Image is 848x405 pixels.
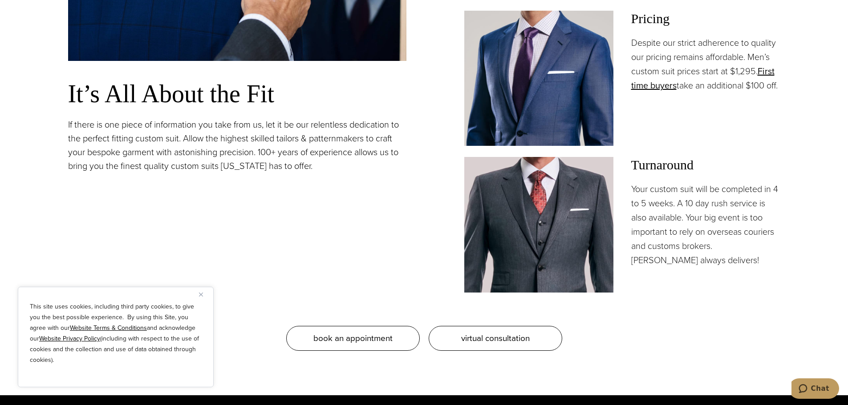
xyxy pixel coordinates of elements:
p: If there is one piece of information you take from us, let it be our relentless dedication to the... [68,118,406,173]
h3: Pricing [631,11,780,27]
img: Client in blue solid custom made suit with white shirt and navy tie. Fabric by Scabal. [464,11,613,146]
a: Website Terms & Conditions [70,323,147,333]
span: book an appointment [313,332,393,345]
p: This site uses cookies, including third party cookies, to give you the best possible experience. ... [30,301,202,365]
h3: It’s All About the Fit [68,79,406,109]
p: Despite our strict adherence to quality our pricing remains affordable. Men’s custom suit prices ... [631,36,780,92]
img: Close [199,293,203,297]
h3: Turnaround [631,157,780,173]
a: virtual consultation [429,326,562,351]
a: First time buyers [631,64,775,92]
p: Your custom suit will be completed in 4 to 5 weeks. A 10 day rush service is also available. Your... [631,182,780,267]
a: book an appointment [286,326,420,351]
img: Client in vested charcoal bespoke suit with white shirt and red patterned tie. [464,157,613,292]
span: virtual consultation [461,332,530,345]
button: Close [199,289,210,300]
a: Website Privacy Policy [39,334,100,343]
iframe: Opens a widget where you can chat to one of our agents [791,378,839,401]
